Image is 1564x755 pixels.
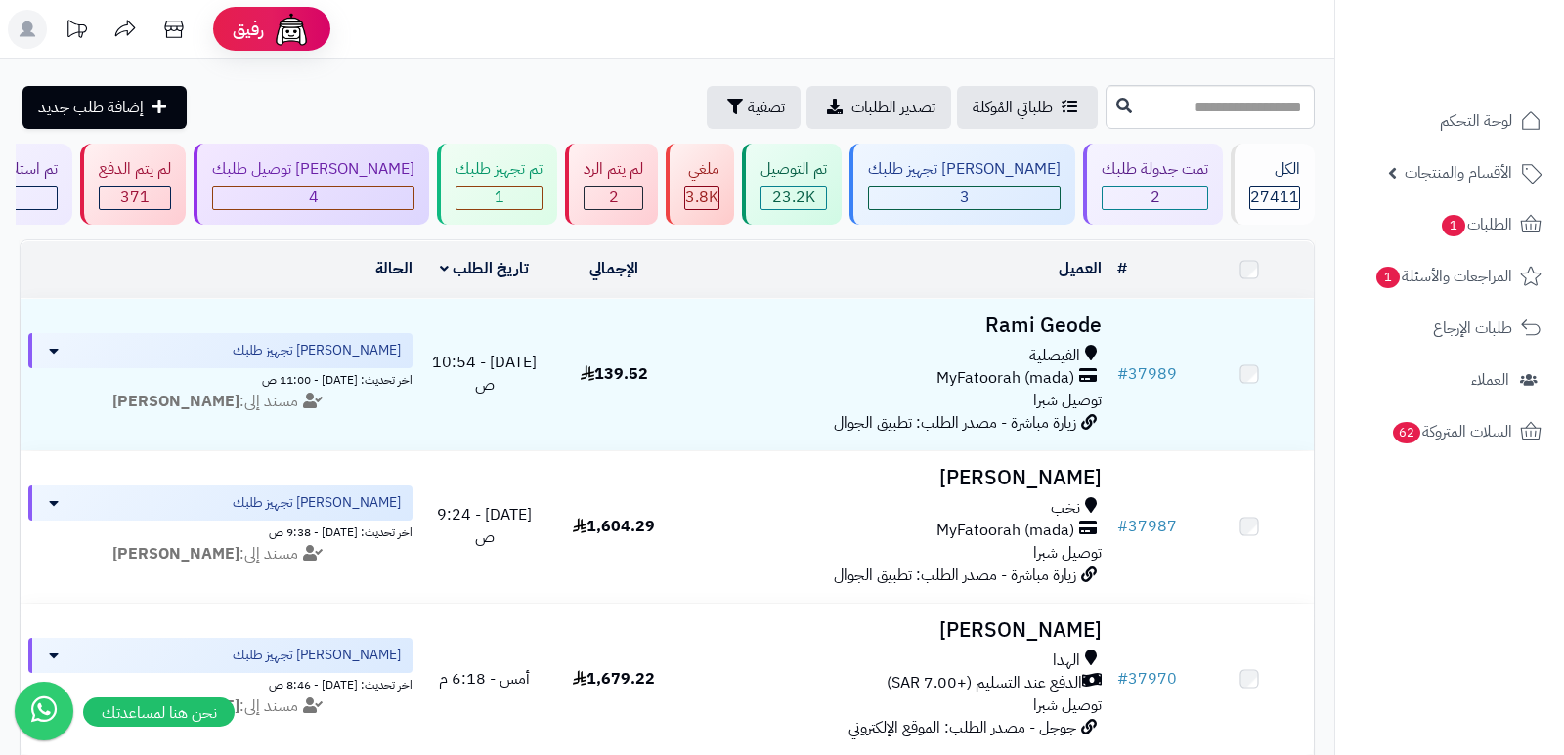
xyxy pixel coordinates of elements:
div: 23210 [761,187,826,209]
strong: [PERSON_NAME] [112,390,239,413]
div: ملغي [684,158,719,181]
h3: Rami Geode [686,315,1102,337]
span: إضافة طلب جديد [38,96,144,119]
span: الطلبات [1440,211,1512,238]
span: # [1117,362,1128,386]
span: توصيل شبرا [1033,389,1102,412]
a: تم تجهيز طلبك 1 [433,144,561,225]
img: ai-face.png [272,10,311,49]
h3: [PERSON_NAME] [686,467,1102,489]
a: #37989 [1117,362,1177,386]
span: نخب [1051,497,1080,520]
a: الطلبات1 [1347,201,1552,248]
a: إضافة طلب جديد [22,86,187,129]
div: تم تجهيز طلبك [456,158,543,181]
a: طلباتي المُوكلة [957,86,1098,129]
div: تمت جدولة طلبك [1102,158,1208,181]
span: [PERSON_NAME] تجهيز طلبك [233,341,401,360]
div: 2 [585,187,642,209]
span: جوجل - مصدر الطلب: الموقع الإلكتروني [848,716,1076,739]
div: اخر تحديث: [DATE] - 11:00 ص [28,368,413,389]
div: [PERSON_NAME] تجهيز طلبك [868,158,1061,181]
div: 1 [456,187,542,209]
span: الدفع عند التسليم (+7.00 SAR) [887,672,1082,694]
span: [PERSON_NAME] تجهيز طلبك [233,493,401,513]
span: الهدا [1053,650,1080,672]
button: تصفية [707,86,801,129]
span: المراجعات والأسئلة [1374,263,1512,290]
span: طلبات الإرجاع [1433,315,1512,342]
div: مسند إلى: [14,543,427,566]
a: السلات المتروكة62 [1347,408,1552,455]
div: لم يتم الرد [584,158,643,181]
span: توصيل شبرا [1033,693,1102,717]
span: الأقسام والمنتجات [1405,159,1512,187]
span: لوحة التحكم [1440,107,1512,135]
div: 2 [1103,187,1207,209]
span: MyFatoorah (mada) [936,367,1074,390]
div: 3818 [685,187,718,209]
span: 1 [1442,215,1465,236]
span: 1,604.29 [573,515,655,538]
span: العملاء [1471,366,1509,394]
a: العميل [1059,257,1102,280]
a: ملغي 3.8K [662,144,738,225]
a: طلبات الإرجاع [1347,305,1552,352]
span: توصيل شبرا [1033,541,1102,565]
span: تصدير الطلبات [851,96,935,119]
span: 139.52 [581,362,648,386]
a: تم التوصيل 23.2K [738,144,846,225]
div: 371 [100,187,170,209]
a: #37987 [1117,515,1177,538]
span: 62 [1393,422,1420,443]
a: لم يتم الرد 2 [561,144,662,225]
span: 1 [1376,267,1400,288]
a: #37970 [1117,667,1177,691]
a: لم يتم الدفع 371 [76,144,190,225]
span: الفيصلية [1029,345,1080,367]
a: المراجعات والأسئلة1 [1347,253,1552,300]
span: 371 [120,186,150,209]
span: 1,679.22 [573,667,655,691]
div: 4 [213,187,413,209]
a: العملاء [1347,357,1552,403]
div: مسند إلى: [14,391,427,413]
span: رفيق [233,18,264,41]
span: [DATE] - 9:24 ص [437,503,532,549]
span: 2 [609,186,619,209]
a: تاريخ الطلب [440,257,529,280]
a: الإجمالي [589,257,638,280]
a: # [1117,257,1127,280]
strong: [PERSON_NAME] [112,694,239,718]
span: [DATE] - 10:54 ص [432,351,537,397]
span: تصفية [748,96,785,119]
a: لوحة التحكم [1347,98,1552,145]
span: 3 [960,186,970,209]
span: MyFatoorah (mada) [936,520,1074,542]
span: 27411 [1250,186,1299,209]
h3: [PERSON_NAME] [686,619,1102,642]
div: اخر تحديث: [DATE] - 8:46 ص [28,673,413,693]
span: # [1117,515,1128,538]
strong: [PERSON_NAME] [112,542,239,566]
div: 3 [869,187,1060,209]
span: # [1117,667,1128,691]
div: الكل [1249,158,1300,181]
div: مسند إلى: [14,695,427,718]
span: 2 [1151,186,1160,209]
div: [PERSON_NAME] توصيل طلبك [212,158,414,181]
span: طلباتي المُوكلة [973,96,1053,119]
span: أمس - 6:18 م [439,667,530,691]
a: [PERSON_NAME] توصيل طلبك 4 [190,144,433,225]
div: اخر تحديث: [DATE] - 9:38 ص [28,521,413,541]
span: السلات المتروكة [1391,418,1512,445]
span: زيارة مباشرة - مصدر الطلب: تطبيق الجوال [834,564,1076,587]
a: الكل27411 [1227,144,1319,225]
a: الحالة [375,257,413,280]
span: 1 [495,186,504,209]
span: [PERSON_NAME] تجهيز طلبك [233,646,401,665]
span: 3.8K [685,186,718,209]
a: تمت جدولة طلبك 2 [1079,144,1227,225]
span: 23.2K [772,186,815,209]
div: لم يتم الدفع [99,158,171,181]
